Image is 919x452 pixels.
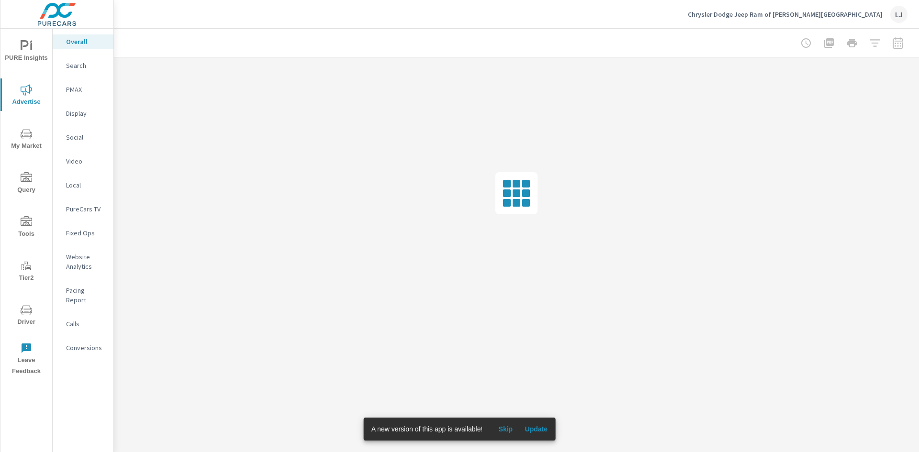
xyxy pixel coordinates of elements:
span: Leave Feedback [3,342,49,377]
div: Website Analytics [53,250,113,274]
span: Update [525,425,548,433]
div: Calls [53,317,113,331]
p: Website Analytics [66,252,106,271]
p: Video [66,156,106,166]
p: Social [66,132,106,142]
div: Overall [53,34,113,49]
p: Fixed Ops [66,228,106,238]
p: PureCars TV [66,204,106,214]
button: Update [521,421,551,437]
p: Calls [66,319,106,329]
span: Tier2 [3,260,49,284]
div: Conversions [53,341,113,355]
span: My Market [3,128,49,152]
div: LJ [890,6,908,23]
span: Query [3,172,49,196]
div: Local [53,178,113,192]
p: Chrysler Dodge Jeep Ram of [PERSON_NAME][GEOGRAPHIC_DATA] [688,10,883,19]
div: Search [53,58,113,73]
span: Advertise [3,84,49,108]
p: Overall [66,37,106,46]
p: Conversions [66,343,106,353]
div: Display [53,106,113,121]
div: Fixed Ops [53,226,113,240]
p: PMAX [66,85,106,94]
div: nav menu [0,29,52,381]
div: Video [53,154,113,168]
p: Local [66,180,106,190]
span: PURE Insights [3,40,49,64]
p: Pacing Report [66,286,106,305]
div: Pacing Report [53,283,113,307]
p: Display [66,109,106,118]
span: Skip [494,425,517,433]
div: PureCars TV [53,202,113,216]
div: Social [53,130,113,144]
div: PMAX [53,82,113,97]
span: A new version of this app is available! [371,425,483,433]
span: Tools [3,216,49,240]
button: Skip [490,421,521,437]
p: Search [66,61,106,70]
span: Driver [3,304,49,328]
